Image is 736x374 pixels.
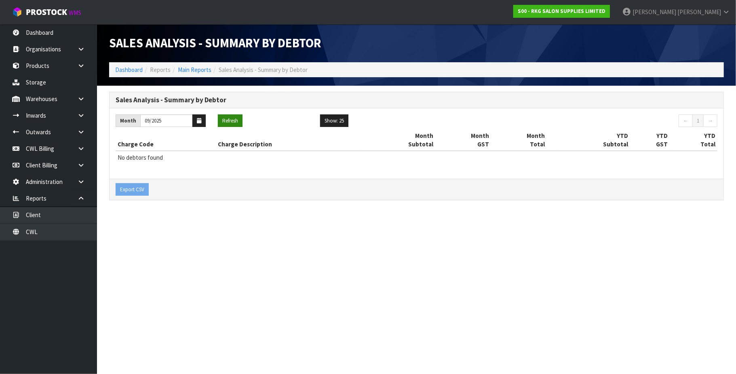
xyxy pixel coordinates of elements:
nav: Page navigation [525,114,717,129]
th: Charge Code [116,129,216,151]
a: → [703,114,717,127]
th: YTD Total [670,129,717,151]
th: Month Total [491,129,547,151]
a: ← [679,114,693,127]
button: Show: 25 [320,114,348,127]
a: Main Reports [178,66,211,74]
button: Export CSV [116,183,149,196]
th: Charge Description [216,129,363,151]
a: 1 [692,114,704,127]
small: WMS [69,9,81,17]
span: ProStock [26,7,67,17]
span: [PERSON_NAME] [633,8,676,16]
th: YTD Subtotal [557,129,630,151]
span: Sales Analysis - Summary by Debtor [109,35,321,51]
h3: Sales Analysis - Summary by Debtor [116,96,717,104]
a: S00 - RKG SALON SUPPLIES LIMITED [513,5,610,18]
span: Reports [150,66,171,74]
td: No debtors found [116,151,717,164]
th: Month GST [435,129,491,151]
img: cube-alt.png [12,7,22,17]
span: Sales Analysis - Summary by Debtor [219,66,308,74]
strong: Month [120,117,136,124]
span: [PERSON_NAME] [677,8,721,16]
button: Refresh [218,114,243,127]
a: Dashboard [115,66,143,74]
th: Month Subtotal [362,129,435,151]
th: YTD GST [630,129,670,151]
strong: S00 - RKG SALON SUPPLIES LIMITED [518,8,605,15]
